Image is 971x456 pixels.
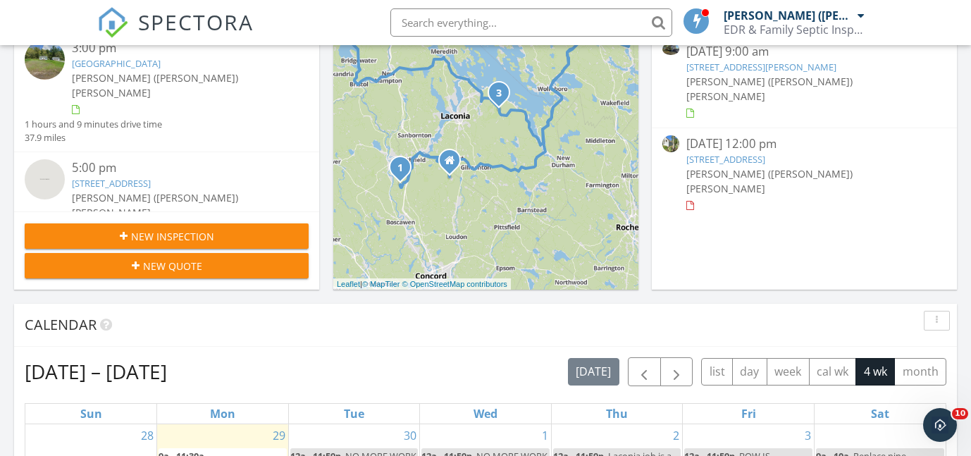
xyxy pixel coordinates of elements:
[333,278,511,290] div: |
[724,8,854,23] div: [PERSON_NAME] ([PERSON_NAME]) [PERSON_NAME]
[450,160,458,168] div: 649 Shaker Road, Canterbury NH 03224
[568,358,619,386] button: [DATE]
[686,167,853,195] span: [PERSON_NAME] ([PERSON_NAME]) [PERSON_NAME]
[686,75,853,103] span: [PERSON_NAME] ([PERSON_NAME]) [PERSON_NAME]
[25,223,309,249] button: New Inspection
[25,131,162,144] div: 37.9 miles
[670,424,682,447] a: Go to October 2, 2025
[686,153,765,166] a: [STREET_ADDRESS]
[25,159,309,264] a: 5:00 pm [STREET_ADDRESS] [PERSON_NAME] ([PERSON_NAME]) [PERSON_NAME] 1 hours and 7 minutes drive ...
[603,404,631,424] a: Thursday
[802,424,814,447] a: Go to October 3, 2025
[362,280,400,288] a: © MapTiler
[25,39,65,80] img: streetview
[78,404,105,424] a: Sunday
[143,259,202,273] span: New Quote
[686,43,923,61] div: [DATE] 9:00 am
[724,23,865,37] div: EDR & Family Septic Inspections LLC
[662,135,946,214] a: [DATE] 12:00 pm [STREET_ADDRESS] [PERSON_NAME] ([PERSON_NAME]) [PERSON_NAME]
[72,159,285,177] div: 5:00 pm
[97,19,254,49] a: SPECTORA
[72,57,161,70] a: [GEOGRAPHIC_DATA]
[400,167,409,175] div: 292 Shaw Rd, Northfield, NH 03276
[25,39,309,144] a: 3:00 pm [GEOGRAPHIC_DATA] [PERSON_NAME] ([PERSON_NAME]) [PERSON_NAME] 1 hours and 9 minutes drive...
[138,7,254,37] span: SPECTORA
[72,39,285,57] div: 3:00 pm
[496,89,502,99] i: 3
[138,424,156,447] a: Go to September 28, 2025
[738,404,759,424] a: Friday
[868,404,892,424] a: Saturday
[662,43,946,121] a: [DATE] 9:00 am [STREET_ADDRESS][PERSON_NAME] [PERSON_NAME] ([PERSON_NAME]) [PERSON_NAME]
[270,424,288,447] a: Go to September 29, 2025
[767,358,810,386] button: week
[952,408,968,419] span: 10
[131,229,214,244] span: New Inspection
[923,408,957,442] iframe: Intercom live chat
[662,43,679,56] img: 9570113%2Fcover_photos%2FKmYc4mg4s1jvzvP26BEu%2Fsmall.jpg
[25,118,162,131] div: 1 hours and 9 minutes drive time
[207,404,238,424] a: Monday
[894,358,946,386] button: month
[25,357,167,386] h2: [DATE] – [DATE]
[337,280,360,288] a: Leaflet
[72,71,238,99] span: [PERSON_NAME] ([PERSON_NAME]) [PERSON_NAME]
[402,280,507,288] a: © OpenStreetMap contributors
[701,358,733,386] button: list
[97,7,128,38] img: The Best Home Inspection Software - Spectora
[341,404,367,424] a: Tuesday
[660,357,693,386] button: Next
[809,358,857,386] button: cal wk
[25,253,309,278] button: New Quote
[25,159,65,199] img: streetview
[25,315,97,334] span: Calendar
[72,191,238,219] span: [PERSON_NAME] ([PERSON_NAME]) [PERSON_NAME]
[855,358,895,386] button: 4 wk
[499,92,507,101] div: 894 Cherry Valley Rd, Gilford, NH 03249
[686,135,923,153] div: [DATE] 12:00 pm
[662,135,679,152] img: streetview
[539,424,551,447] a: Go to October 1, 2025
[732,358,767,386] button: day
[686,61,836,73] a: [STREET_ADDRESS][PERSON_NAME]
[471,404,500,424] a: Wednesday
[628,357,661,386] button: Previous
[72,177,151,190] a: [STREET_ADDRESS]
[390,8,672,37] input: Search everything...
[401,424,419,447] a: Go to September 30, 2025
[397,164,403,173] i: 1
